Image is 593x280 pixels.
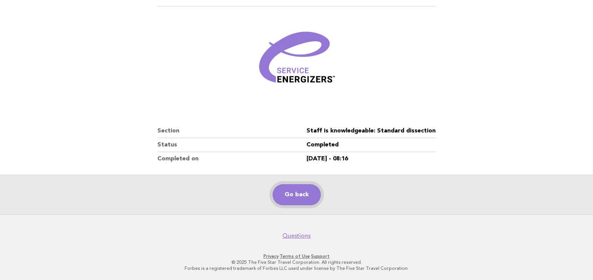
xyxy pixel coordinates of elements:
a: Go back [273,184,321,205]
a: Support [311,254,330,259]
a: Terms of Use [280,254,310,259]
a: Questions [282,232,311,240]
p: © 2025 The Five Star Travel Corporation. All rights reserved. [66,259,528,265]
dd: [DATE] - 08:16 [307,152,436,166]
dt: Status [157,138,307,152]
dt: Section [157,124,307,138]
dd: Staff is knowledgeable: Standard dissection [307,124,436,138]
a: Privacy [263,254,279,259]
img: Verified [251,15,342,106]
p: Forbes is a registered trademark of Forbes LLC used under license by The Five Star Travel Corpora... [66,265,528,271]
p: · · [66,253,528,259]
dd: Completed [307,138,436,152]
dt: Completed on [157,152,307,166]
